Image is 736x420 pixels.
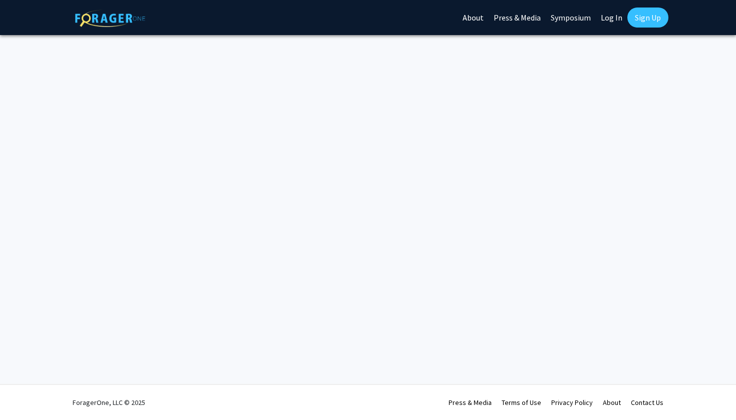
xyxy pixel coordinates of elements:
img: ForagerOne Logo [75,10,145,27]
a: Press & Media [449,398,492,407]
div: ForagerOne, LLC © 2025 [73,385,145,420]
a: About [603,398,621,407]
a: Sign Up [627,8,668,28]
a: Terms of Use [502,398,541,407]
iframe: Chat [693,375,728,412]
a: Privacy Policy [551,398,593,407]
a: Contact Us [631,398,663,407]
